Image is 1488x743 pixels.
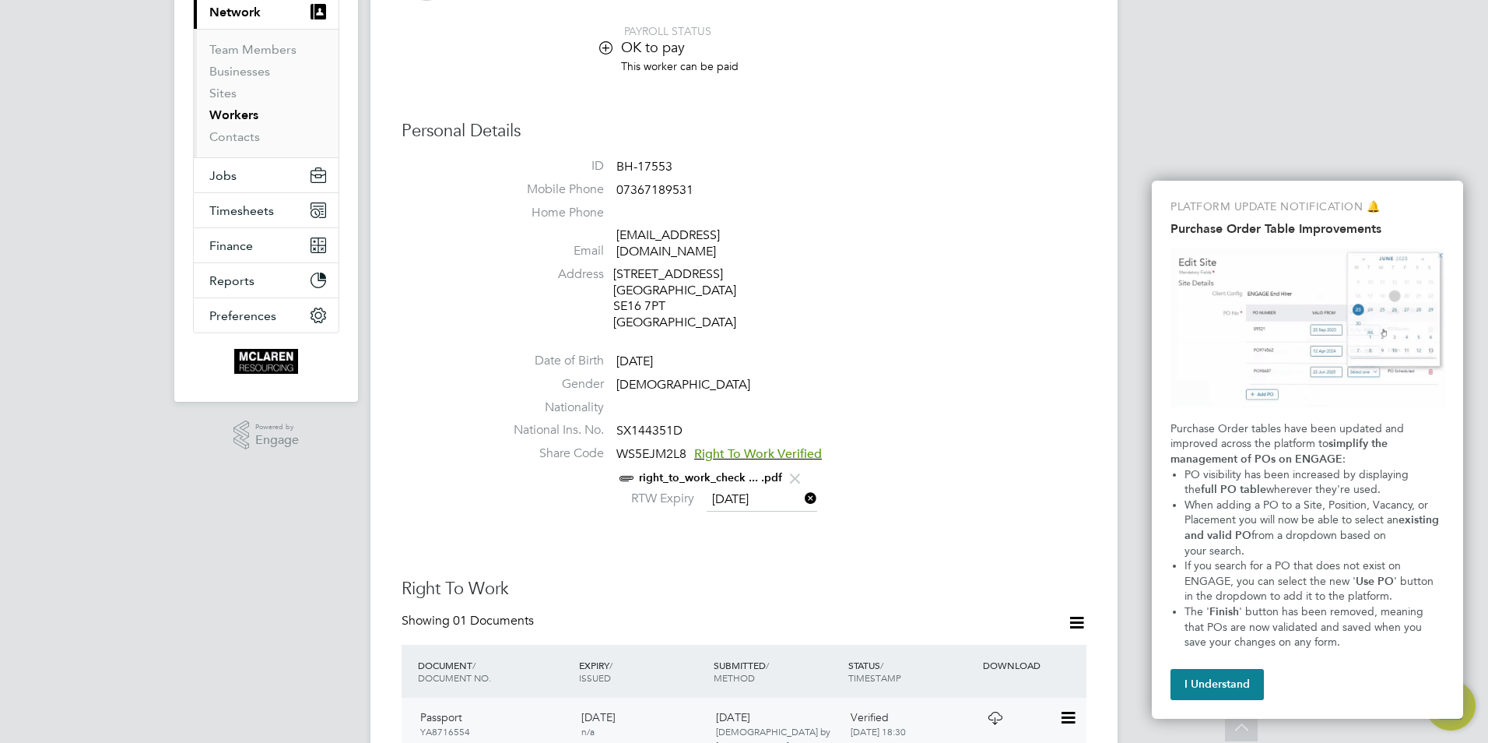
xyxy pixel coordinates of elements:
div: STATUS [844,651,979,692]
span: [DATE] [616,354,653,369]
h3: Right To Work [402,578,1086,600]
span: 07367189531 [616,182,693,198]
div: DOWNLOAD [979,651,1086,679]
span: SX144351D [616,424,683,439]
span: / [472,659,476,671]
strong: Use PO [1356,575,1394,588]
input: Select one [707,488,817,512]
a: Contacts [209,129,260,144]
span: Right To Work Verified [694,446,822,462]
label: Share Code [495,445,604,462]
div: DOCUMENT [414,651,575,692]
span: Network [209,5,261,19]
span: PO visibility has been increased by displaying the [1184,468,1412,497]
span: PAYROLL STATUS [624,24,711,38]
span: / [609,659,612,671]
span: n/a [581,725,595,738]
label: Address [495,266,604,283]
a: Go to home page [193,349,339,374]
label: National Ins. No. [495,422,604,438]
span: Engage [255,434,299,447]
strong: existing and valid PO [1184,513,1442,542]
span: The ' [1184,605,1209,618]
a: [EMAIL_ADDRESS][DOMAIN_NAME] [616,227,720,259]
a: Sites [209,86,237,100]
span: OK to pay [621,38,685,56]
div: Showing [402,613,537,629]
span: DOCUMENT NO. [418,671,491,684]
span: / [880,659,883,671]
span: BH-17553 [616,159,672,174]
a: Team Members [209,42,297,57]
span: If you search for a PO that does not exist on ENGAGE, you can select the new ' [1184,559,1404,588]
button: I Understand [1170,669,1264,700]
a: Workers [209,107,258,122]
h2: Purchase Order Table Improvements [1170,221,1444,236]
span: / [766,659,769,671]
strong: Finish [1209,605,1239,618]
span: Preferences [209,308,276,323]
span: ' button in the dropdown to add it to the platform. [1184,575,1437,604]
span: Jobs [209,168,237,183]
strong: simplify the management of POs on ENGAGE [1170,437,1391,466]
span: TIMESTAMP [848,671,901,684]
span: : [1342,452,1346,466]
label: Email [495,243,604,259]
span: Verified [851,710,889,724]
span: [DATE] 18:30 [851,725,906,738]
label: Nationality [495,400,604,416]
span: Powered by [255,421,299,434]
label: Gender [495,376,604,393]
span: YA8716554 [420,725,470,738]
span: This worker can be paid [621,59,739,73]
span: METHOD [714,671,755,684]
div: SUBMITTED [710,651,844,692]
label: Mobile Phone [495,181,604,198]
span: 01 Documents [453,613,534,629]
div: EXPIRY [575,651,710,692]
p: PLATFORM UPDATE NOTIFICATION 🔔 [1170,199,1444,215]
label: Home Phone [495,205,604,221]
span: Purchase Order tables have been updated and improved across the platform to [1170,422,1407,451]
h3: Personal Details [402,120,1086,143]
span: [DEMOGRAPHIC_DATA] [616,377,750,393]
a: Businesses [209,64,270,79]
span: Reports [209,273,254,288]
div: [STREET_ADDRESS] [GEOGRAPHIC_DATA] SE16 7PT [GEOGRAPHIC_DATA] [613,266,761,331]
span: from a dropdown based on your search. [1184,529,1427,558]
span: Timesheets [209,203,274,218]
label: Date of Birth [495,353,604,369]
span: When adding a PO to a Site, Position, Vacancy, or Placement you will now be able to select an [1184,498,1431,527]
strong: full PO table [1201,483,1266,496]
a: right_to_work_check ... .pdf [639,471,782,484]
span: ' button has been removed, meaning that POs are now validated and saved when you save your change... [1184,605,1427,649]
div: Purchase Order Table Improvements [1152,181,1463,719]
img: mclaren-logo-retina.png [234,349,297,374]
span: wherever they're used. [1266,483,1381,496]
label: RTW Expiry [616,491,694,507]
span: Finance [209,238,253,253]
img: Purchase Order Table Improvements [1170,248,1444,407]
span: WS5EJM2L8 [616,446,686,462]
span: ISSUED [579,671,611,684]
label: ID [495,158,604,174]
